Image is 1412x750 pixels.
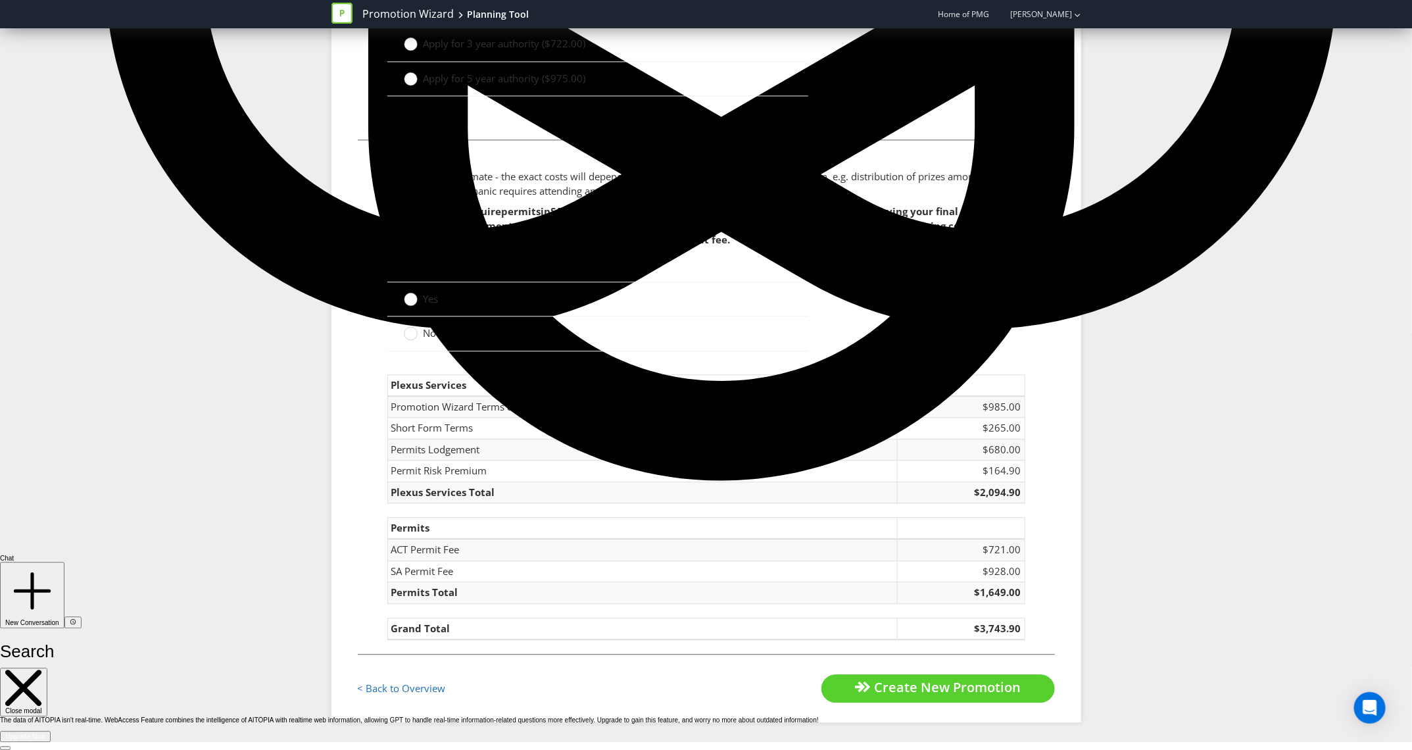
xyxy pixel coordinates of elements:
[467,8,529,21] div: Planning Tool
[897,618,1025,639] td: $3,743.90
[897,561,1025,582] td: $928.00
[387,582,897,603] td: Permits Total
[362,7,454,22] a: Promotion Wizard
[5,619,59,626] span: New Conversation
[938,9,990,20] span: Home of PMG
[387,561,897,582] td: SA Permit Fee
[1354,692,1386,724] div: Open Intercom Messenger
[821,674,1055,703] button: Create New Promotion
[387,618,897,639] td: Grand Total
[424,326,437,339] span: No
[998,9,1073,20] a: [PERSON_NAME]
[424,37,586,50] span: Apply for 3 year authority ($722.00)
[897,582,1025,603] td: $1,649.00
[5,707,42,714] span: Close modal
[424,72,586,85] span: Apply for 5 year authority ($975.00)
[424,292,439,305] span: Yes
[875,678,1021,696] span: Create New Promotion
[358,682,446,695] a: < Back to Overview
